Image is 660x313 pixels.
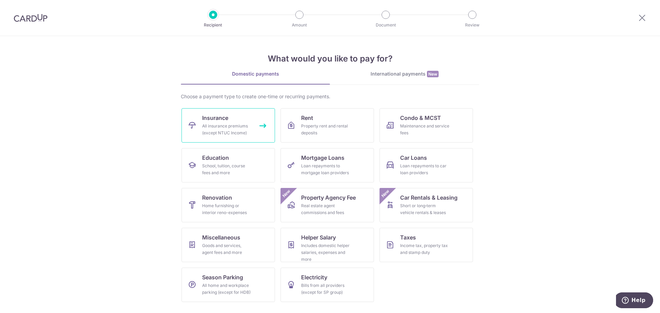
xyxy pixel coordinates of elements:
[360,22,411,29] p: Document
[330,70,479,78] div: International payments
[202,273,243,281] span: Season Parking
[280,228,374,262] a: Helper SalaryIncludes domestic helper salaries, expenses and more
[188,22,239,29] p: Recipient
[301,202,351,216] div: Real estate agent commissions and fees
[379,228,473,262] a: TaxesIncome tax, property tax and stamp duty
[202,202,252,216] div: Home furnishing or interior reno-expenses
[202,114,228,122] span: Insurance
[400,154,427,162] span: Car Loans
[181,70,330,77] div: Domestic payments
[301,282,351,296] div: Bills from all providers (except for SP group)
[202,242,252,256] div: Goods and services, agent fees and more
[181,188,275,222] a: RenovationHome furnishing or interior reno-expenses
[280,268,374,302] a: ElectricityBills from all providers (except for SP group)
[181,53,479,65] h4: What would you like to pay for?
[616,292,653,310] iframe: Opens a widget where you can find more information
[15,5,30,11] span: Help
[274,22,325,29] p: Amount
[400,242,450,256] div: Income tax, property tax and stamp duty
[301,242,351,263] div: Includes domestic helper salaries, expenses and more
[202,163,252,176] div: School, tuition, course fees and more
[379,148,473,182] a: Car LoansLoan repayments to car loan providers
[202,154,229,162] span: Education
[181,228,275,262] a: MiscellaneousGoods and services, agent fees and more
[202,233,240,242] span: Miscellaneous
[181,108,275,143] a: InsuranceAll insurance premiums (except NTUC Income)
[380,188,391,199] span: New
[400,233,416,242] span: Taxes
[301,193,356,202] span: Property Agency Fee
[301,114,313,122] span: Rent
[447,22,498,29] p: Review
[202,193,232,202] span: Renovation
[400,123,450,136] div: Maintenance and service fees
[280,148,374,182] a: Mortgage LoansLoan repayments to mortgage loan providers
[427,71,439,77] span: New
[400,114,441,122] span: Condo & MCST
[379,108,473,143] a: Condo & MCSTMaintenance and service fees
[280,188,374,222] a: Property Agency FeeReal estate agent commissions and feesNew
[379,188,473,222] a: Car Rentals & LeasingShort or long‑term vehicle rentals & leasesNew
[301,233,336,242] span: Helper Salary
[400,202,450,216] div: Short or long‑term vehicle rentals & leases
[301,273,327,281] span: Electricity
[202,123,252,136] div: All insurance premiums (except NTUC Income)
[400,163,450,176] div: Loan repayments to car loan providers
[14,14,47,22] img: CardUp
[181,93,479,100] div: Choose a payment type to create one-time or recurring payments.
[301,123,351,136] div: Property rent and rental deposits
[301,163,351,176] div: Loan repayments to mortgage loan providers
[181,268,275,302] a: Season ParkingAll home and workplace parking (except for HDB)
[280,108,374,143] a: RentProperty rent and rental deposits
[181,148,275,182] a: EducationSchool, tuition, course fees and more
[281,188,292,199] span: New
[202,282,252,296] div: All home and workplace parking (except for HDB)
[400,193,458,202] span: Car Rentals & Leasing
[301,154,344,162] span: Mortgage Loans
